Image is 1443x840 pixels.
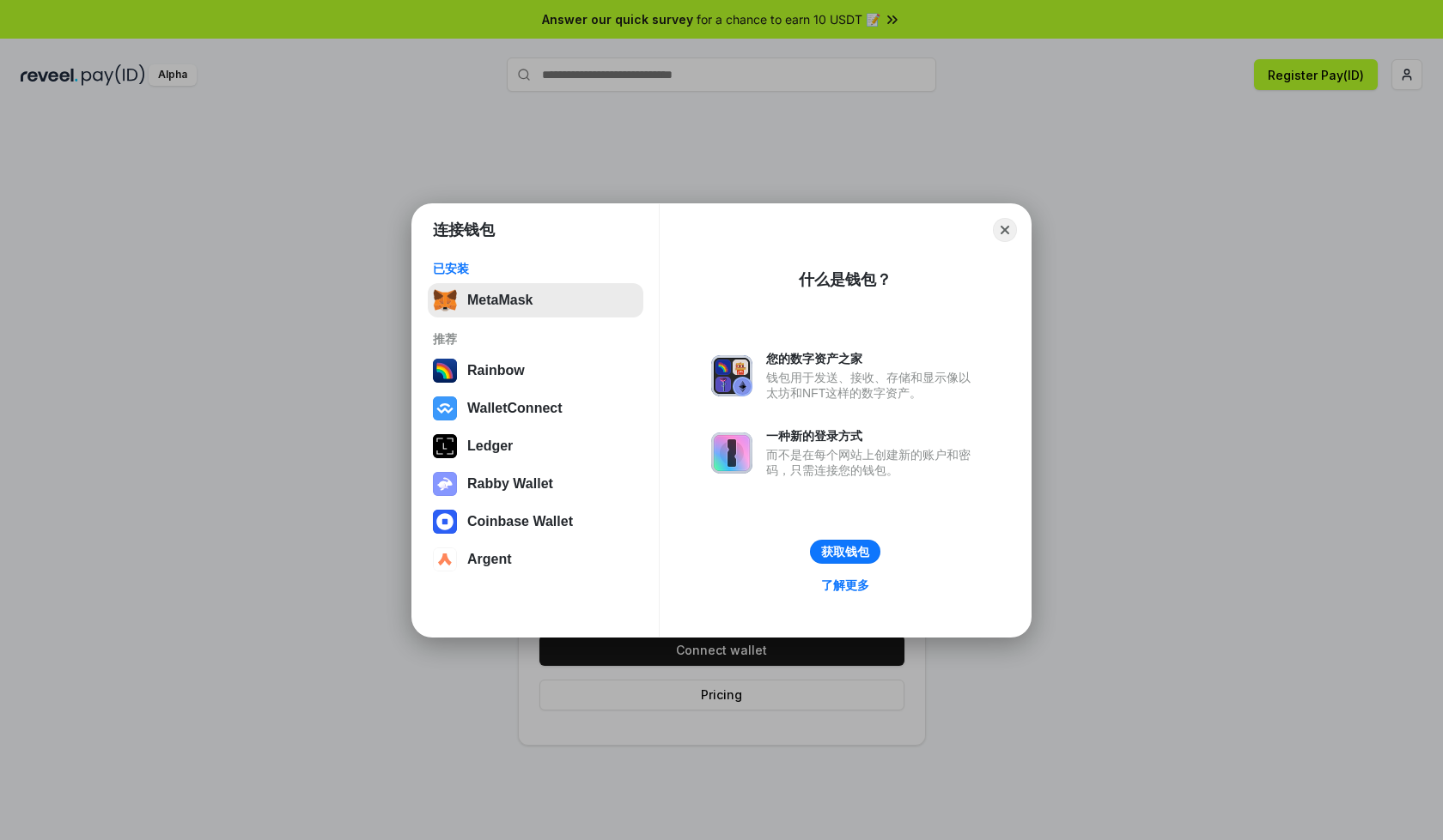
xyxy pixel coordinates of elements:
[433,396,457,420] img: svg+xml,%3Csvg%20width%3D%2228%22%20height%3D%2228%22%20viewBox%3D%220%200%2028%2028%22%20fill%3D...
[766,351,979,366] div: 您的数字资产之家
[433,510,457,534] img: svg+xml,%3Csvg%20width%3D%2228%22%20height%3D%2228%22%20viewBox%3D%220%200%2028%2028%22%20fill%3D...
[428,354,643,388] button: Rainbow
[433,261,638,276] div: 已安装
[467,514,573,529] div: Coinbase Wallet
[433,288,457,312] img: svg+xml,%3Csvg%20fill%3D%22none%22%20height%3D%2233%22%20viewBox%3D%220%200%2035%2033%22%20width%...
[810,540,880,564] button: 获取钱包
[467,293,533,308] div: MetaMask
[433,547,457,571] img: svg+xml,%3Csvg%20width%3D%2228%22%20height%3D%2228%22%20viewBox%3D%220%200%2028%2028%22%20fill%3D...
[711,355,752,396] img: svg+xml,%3Csvg%20xmlns%3D%22http%3A%2F%2Fwww.w3.org%2F2000%2Fsvg%22%20fill%3D%22none%22%20viewBox...
[766,370,979,401] div: 钱包用于发送、接收、存储和显示像以太坊和NFT这样的数字资产。
[711,432,752,474] img: svg+xml,%3Csvg%20xmlns%3D%22http%3A%2F%2Fwww.w3.org%2F2000%2Fsvg%22%20fill%3D%22none%22%20viewBox...
[428,467,643,501] button: Rabby Wallet
[821,544,869,559] div: 获取钱包
[428,505,643,539] button: Coinbase Wallet
[467,476,553,492] div: Rabby Wallet
[799,269,892,290] div: 什么是钱包？
[428,429,643,463] button: Ledger
[467,363,525,378] div: Rainbow
[766,447,979,478] div: 而不是在每个网站上创建新的账户和密码，只需连接您的钱包。
[433,434,457,458] img: svg+xml,%3Csvg%20xmlns%3D%22http%3A%2F%2Fwww.w3.org%2F2000%2Fsvg%22%20width%3D%2228%22%20height%3...
[811,574,880,596] a: 了解更多
[433,359,457,383] img: svg+xml,%3Csvg%20width%3D%22120%22%20height%3D%22120%22%20viewBox%3D%220%200%20120%20120%22%20fil...
[428,542,643,577] button: Argent
[428,391,643,426] button: WalletConnect
[428,283,643,317] button: MetaMask
[821,577,869,593] div: 了解更多
[993,218,1017,242] button: Close
[433,220,495,240] h1: 连接钱包
[467,401,563,416] div: WalletConnect
[433,331,638,347] div: 推荐
[467,552,512,567] div: Argent
[467,438,513,454] div: Ledger
[766,428,979,444] div: 一种新的登录方式
[433,472,457,496] img: svg+xml,%3Csvg%20xmlns%3D%22http%3A%2F%2Fwww.w3.org%2F2000%2Fsvg%22%20fill%3D%22none%22%20viewBox...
